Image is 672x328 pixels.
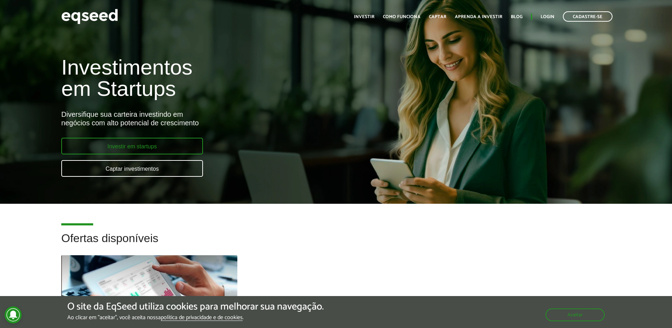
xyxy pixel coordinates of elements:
h2: Ofertas disponíveis [61,232,611,255]
a: Investir [354,15,374,19]
a: Cadastre-se [563,11,612,22]
h1: Investimentos em Startups [61,57,387,99]
p: Ao clicar em "aceitar", você aceita nossa . [67,314,324,321]
a: Login [541,15,554,19]
a: Captar [429,15,446,19]
button: Aceitar [546,308,605,321]
a: política de privacidade e de cookies [161,315,243,321]
div: Diversifique sua carteira investindo em negócios com alto potencial de crescimento [61,110,387,127]
img: EqSeed [61,7,118,26]
a: Investir em startups [61,138,203,154]
a: Como funciona [383,15,420,19]
a: Captar investimentos [61,160,203,177]
a: Aprenda a investir [455,15,502,19]
h5: O site da EqSeed utiliza cookies para melhorar sua navegação. [67,301,324,312]
a: Blog [511,15,523,19]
